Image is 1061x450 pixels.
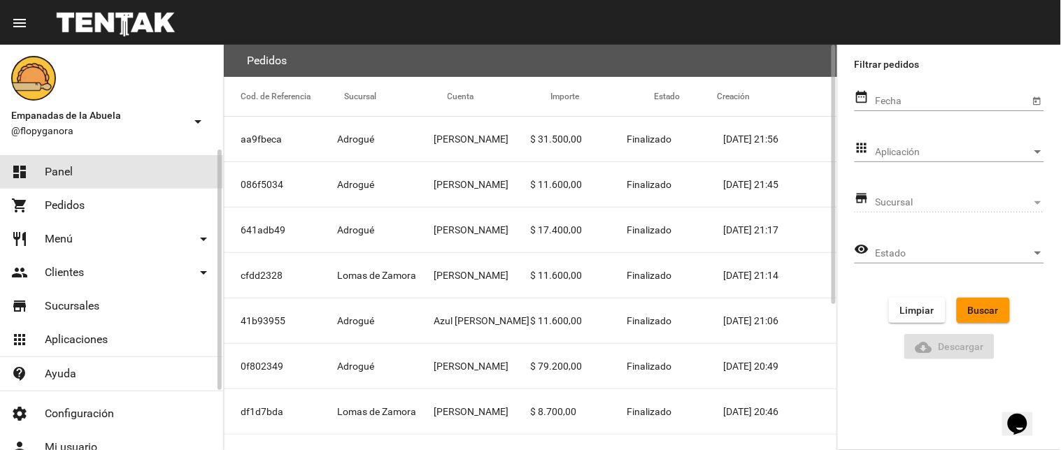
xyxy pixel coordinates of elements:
mat-cell: [DATE] 21:17 [724,208,837,252]
span: Finalizado [627,359,672,373]
button: Buscar [957,298,1010,323]
span: Sucursal [876,197,1032,208]
mat-cell: [PERSON_NAME] [434,117,530,161]
mat-select: Sucursal [876,197,1044,208]
mat-icon: Descargar Reporte [916,339,932,356]
span: Empanadas de la Abuela [11,107,184,124]
button: Limpiar [889,298,946,323]
span: Lomas de Zamora [337,268,416,282]
mat-icon: arrow_drop_down [195,264,212,281]
span: Lomas de Zamora [337,405,416,419]
span: Aplicación [876,147,1032,158]
mat-icon: restaurant [11,231,28,247]
span: Finalizado [627,314,672,328]
mat-icon: store [855,190,869,207]
mat-cell: [PERSON_NAME] [434,344,530,389]
input: Fecha [876,96,1030,107]
span: Menú [45,232,73,246]
span: Limpiar [900,305,934,316]
span: Pedidos [45,198,85,212]
mat-cell: aa9fbeca [224,117,337,161]
mat-icon: date_range [855,89,869,106]
mat-icon: contact_support [11,365,28,382]
mat-icon: dashboard [11,164,28,180]
span: Finalizado [627,405,672,419]
mat-icon: visibility [855,241,869,258]
span: Sucursales [45,299,99,313]
mat-cell: 641adb49 [224,208,337,252]
h3: Pedidos [247,51,287,71]
mat-icon: arrow_drop_down [195,231,212,247]
button: Descargar ReporteDescargar [904,334,995,359]
mat-cell: $ 79.200,00 [531,344,627,389]
mat-cell: 41b93955 [224,298,337,343]
mat-cell: [DATE] 21:14 [724,253,837,298]
mat-cell: $ 11.600,00 [531,162,627,207]
mat-header-cell: Cod. de Referencia [224,77,344,116]
span: Descargar [916,341,984,352]
span: Finalizado [627,268,672,282]
span: Clientes [45,266,84,280]
mat-cell: [DATE] 21:45 [724,162,837,207]
mat-cell: $ 17.400,00 [531,208,627,252]
mat-cell: [DATE] 20:46 [724,389,837,434]
iframe: chat widget [1002,394,1047,436]
img: f0136945-ed32-4f7c-91e3-a375bc4bb2c5.png [11,56,56,101]
mat-cell: Azul [PERSON_NAME] [434,298,530,343]
mat-icon: apps [11,331,28,348]
span: Finalizado [627,177,672,191]
span: Adrogué [337,314,374,328]
mat-cell: $ 8.700,00 [531,389,627,434]
span: Estado [876,248,1032,259]
mat-header-cell: Creación [717,77,837,116]
label: Filtrar pedidos [855,56,1044,73]
mat-cell: [PERSON_NAME] [434,389,530,434]
mat-cell: [PERSON_NAME] [434,162,530,207]
span: Adrogué [337,177,374,191]
mat-header-cell: Estado [654,77,717,116]
mat-header-cell: Sucursal [344,77,448,116]
mat-cell: $ 11.600,00 [531,253,627,298]
mat-icon: people [11,264,28,281]
mat-cell: df1d7bda [224,389,337,434]
span: Adrogué [337,359,374,373]
mat-header-cell: Cuenta [448,77,551,116]
mat-icon: menu [11,15,28,31]
mat-cell: $ 11.600,00 [531,298,627,343]
span: @flopyganora [11,124,184,138]
button: Open calendar [1030,93,1044,108]
mat-header-cell: Importe [550,77,654,116]
flou-section-header: Pedidos [224,45,837,77]
span: Finalizado [627,223,672,237]
span: Adrogué [337,132,374,146]
mat-cell: 0f802349 [224,344,337,389]
span: Panel [45,165,73,179]
mat-cell: [PERSON_NAME] [434,253,530,298]
mat-cell: [DATE] 21:06 [724,298,837,343]
mat-icon: store [11,298,28,314]
mat-icon: settings [11,405,28,422]
mat-select: Aplicación [876,147,1044,158]
span: Adrogué [337,223,374,237]
mat-icon: arrow_drop_down [190,113,206,130]
span: Configuración [45,407,114,421]
mat-select: Estado [876,248,1044,259]
mat-cell: [PERSON_NAME] [434,208,530,252]
mat-icon: shopping_cart [11,197,28,214]
span: Ayuda [45,367,76,381]
mat-cell: $ 31.500,00 [531,117,627,161]
mat-cell: [DATE] 21:56 [724,117,837,161]
mat-cell: cfdd2328 [224,253,337,298]
mat-cell: 086f5034 [224,162,337,207]
mat-cell: [DATE] 20:49 [724,344,837,389]
span: Finalizado [627,132,672,146]
mat-icon: apps [855,140,869,157]
span: Aplicaciones [45,333,108,347]
span: Buscar [968,305,999,316]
